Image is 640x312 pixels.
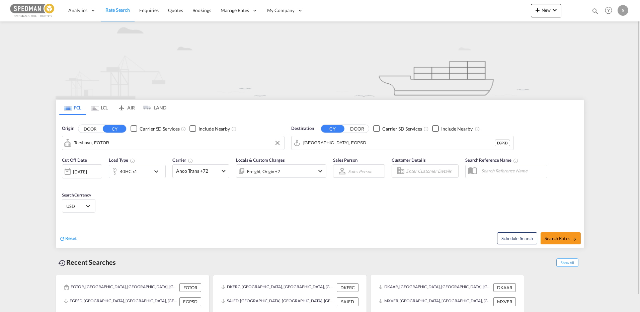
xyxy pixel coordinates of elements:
span: Reset [65,235,77,241]
md-icon: icon-refresh [59,236,65,242]
div: DKFRC [337,283,358,292]
div: Include Nearby [198,126,230,132]
md-tab-item: LCL [86,100,113,115]
md-icon: Unchecked: Ignores neighbouring ports when fetching rates.Checked : Includes neighbouring ports w... [231,126,237,132]
button: Search Ratesicon-arrow-right [541,232,581,244]
button: CY [103,125,126,133]
span: Rate Search [105,7,130,13]
span: Load Type [109,157,135,163]
div: FOTOR [179,283,201,292]
md-icon: Unchecked: Ignores neighbouring ports when fetching rates.Checked : Includes neighbouring ports w... [475,126,480,132]
div: Recent Searches [56,255,118,270]
div: [DATE] [73,169,87,175]
div: MXVER [493,297,516,306]
md-icon: Your search will be saved by the below given name [513,158,518,163]
div: EGPSD [179,297,201,306]
span: Origin [62,125,74,132]
md-tab-item: AIR [113,100,140,115]
span: Customer Details [392,157,425,163]
span: Quotes [168,7,183,13]
div: 40HC x1icon-chevron-down [109,165,166,178]
button: icon-plus 400-fgNewicon-chevron-down [531,4,561,17]
div: EGPSD [495,140,510,146]
md-icon: icon-magnify [591,7,599,15]
div: DKFRC, Fredericia, Denmark, Northern Europe, Europe [221,283,335,292]
span: Bookings [192,7,211,13]
md-icon: Unchecked: Search for CY (Container Yard) services for all selected carriers.Checked : Search for... [423,126,429,132]
span: Enquiries [139,7,159,13]
div: [DATE] [62,164,102,178]
input: Search by Port [74,138,281,148]
div: Help [603,5,618,17]
div: 40HC x1 [120,167,137,176]
md-icon: icon-arrow-right [572,237,577,241]
md-icon: icon-airplane [117,104,126,109]
md-datepicker: Select [62,178,67,187]
md-icon: Unchecked: Search for CY (Container Yard) services for all selected carriers.Checked : Search for... [181,126,186,132]
div: EGPSD, Port Said, Egypt, Northern Africa, Africa [64,297,178,306]
span: Sales Person [333,157,357,163]
div: S [618,5,628,16]
span: Carrier [172,157,193,163]
span: New [534,7,559,13]
div: MXVER, Veracruz, Mexico, Mexico & Central America, Americas [379,297,492,306]
span: Destination [291,125,314,132]
md-select: Sales Person [347,166,373,176]
span: Search Reference Name [465,157,518,163]
md-input-container: Torshavn, FOTOR [62,136,284,150]
md-checkbox: Checkbox No Ink [373,125,422,132]
md-icon: icon-information-outline [130,158,135,163]
span: Locals & Custom Charges [236,157,285,163]
div: Carrier SD Services [382,126,422,132]
md-icon: The selected Trucker/Carrierwill be displayed in the rate results If the rates are from another f... [188,158,193,163]
md-icon: icon-chevron-down [152,167,164,175]
span: Help [603,5,614,16]
md-icon: icon-chevron-down [316,167,324,175]
span: Search Currency [62,192,91,198]
md-pagination-wrapper: Use the left and right arrow keys to navigate between tabs [59,100,166,115]
div: icon-refreshReset [59,235,77,242]
div: Origin DOOR CY Checkbox No InkUnchecked: Search for CY (Container Yard) services for all selected... [56,115,584,248]
md-checkbox: Checkbox No Ink [189,125,230,132]
div: Freight Origin Destination Factory Stuffingicon-chevron-down [236,164,326,178]
input: Enter Customer Details [406,166,456,176]
span: Manage Rates [221,7,249,14]
input: Search Reference Name [478,166,547,176]
span: Show All [556,258,578,267]
md-input-container: Port Said, EGPSD [292,136,513,150]
span: Search Rates [545,236,577,241]
div: DKAAR, Aarhus, Denmark, Northern Europe, Europe [379,283,492,292]
div: icon-magnify [591,7,599,17]
md-tab-item: LAND [140,100,166,115]
input: Search by Port [303,138,495,148]
md-icon: icon-backup-restore [58,259,66,267]
div: SAJED, Jeddah, Saudi Arabia, Middle East, Middle East [221,297,335,306]
span: Anco Trans +72 [176,168,220,174]
md-icon: icon-plus 400-fg [534,6,542,14]
div: Freight Origin Destination Factory Stuffing [247,167,280,176]
md-checkbox: Checkbox No Ink [131,125,179,132]
md-icon: icon-chevron-down [551,6,559,14]
div: SAJED [337,297,358,306]
div: FOTOR, Torshavn, Faroe Islands, Northern Europe, Europe [64,283,178,292]
md-tab-item: FCL [59,100,86,115]
button: DOOR [78,125,102,133]
div: DKAAR [493,283,516,292]
span: Analytics [68,7,87,14]
md-checkbox: Checkbox No Ink [432,125,473,132]
md-select: Select Currency: $ USDUnited States Dollar [66,201,92,211]
div: Include Nearby [441,126,473,132]
button: DOOR [345,125,369,133]
div: Carrier SD Services [140,126,179,132]
button: Clear Input [272,138,283,148]
img: new-FCL.png [56,21,584,99]
img: c12ca350ff1b11efb6b291369744d907.png [10,3,55,18]
button: CY [321,125,344,133]
span: USD [66,203,85,209]
span: Cut Off Date [62,157,87,163]
span: My Company [267,7,295,14]
button: Note: By default Schedule search will only considerorigin ports, destination ports and cut off da... [497,232,537,244]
